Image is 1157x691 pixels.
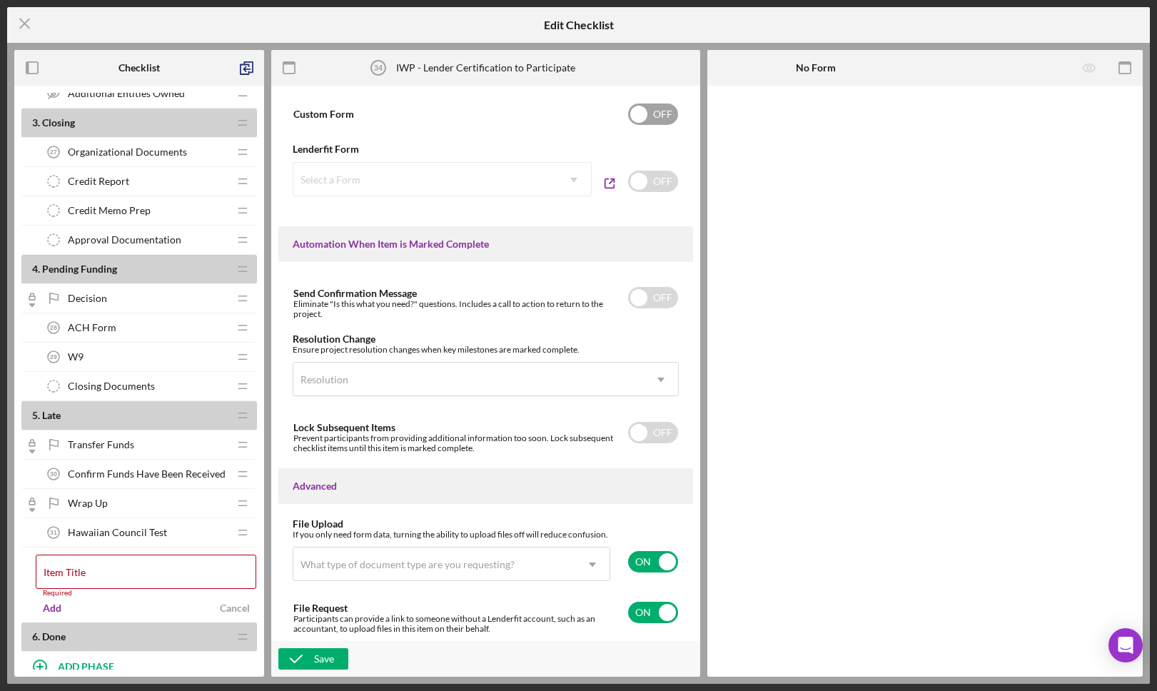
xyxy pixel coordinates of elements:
[68,527,167,538] span: Hawaiian Council Test
[68,234,181,246] span: Approval Documentation
[32,409,40,421] span: 5 .
[50,148,57,156] tspan: 27
[50,353,57,360] tspan: 29
[50,470,57,478] tspan: 30
[43,597,61,619] div: Add
[293,345,679,355] div: Ensure project resolution changes when key milestones are marked complete.
[213,597,257,619] button: Cancel
[11,11,372,27] div: .
[32,263,40,275] span: 4 .
[68,205,151,216] span: Credit Memo Prep
[293,518,679,530] div: File Upload
[293,143,359,155] b: Lenderfit Form
[314,648,334,670] div: Save
[42,409,61,421] span: Late
[42,263,117,275] span: Pending Funding
[32,116,40,128] span: 3 .
[293,299,628,319] div: Eliminate "Is this what you need?" questions. Includes a call to action to return to the project.
[293,287,417,299] label: Send Confirmation Message
[796,62,836,74] b: No Form
[21,652,257,680] button: ADD PHASE
[68,439,134,450] span: Transfer Funds
[544,19,614,31] h5: Edit Checklist
[293,421,395,433] label: Lock Subsequent Items
[293,108,354,120] label: Custom Form
[300,559,515,570] div: What type of document type are you requesting?
[293,614,628,634] div: Participants can provide a link to someone without a Lenderfit account, such as an accountant, to...
[42,116,75,128] span: Closing
[32,630,40,642] span: 6 .
[118,62,160,74] b: Checklist
[68,351,84,363] span: W9
[36,589,257,597] div: Required
[1108,628,1143,662] div: Open Intercom Messenger
[68,293,107,304] span: Decision
[58,660,114,672] b: ADD PHASE
[293,333,679,345] div: Resolution Change
[68,322,116,333] span: ACH Form
[50,324,57,331] tspan: 28
[278,648,348,670] button: Save
[293,530,610,540] div: If you only need form data, turning the ability to upload files off will reduce confusion.
[293,602,348,614] label: File Request
[68,380,155,392] span: Closing Documents
[36,597,69,619] button: Add
[374,64,383,72] tspan: 34
[50,529,57,536] tspan: 31
[44,567,86,578] label: Item Title
[293,433,628,453] div: Prevent participants from providing additional information too soon. Lock subsequent checklist it...
[42,630,66,642] span: Done
[396,62,575,74] div: IWP - Lender Certification to Participate
[11,11,372,27] body: Rich Text Area. Press ALT-0 for help.
[68,146,187,158] span: Organizational Documents
[68,88,185,99] span: Additional Entities Owned
[220,597,250,619] div: Cancel
[293,480,679,492] div: Advanced
[293,238,679,250] div: Automation When Item is Marked Complete
[68,176,129,187] span: Credit Report
[68,498,108,509] span: Wrap Up
[300,374,348,385] div: Resolution
[68,468,226,480] span: Confirm Funds Have Been Received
